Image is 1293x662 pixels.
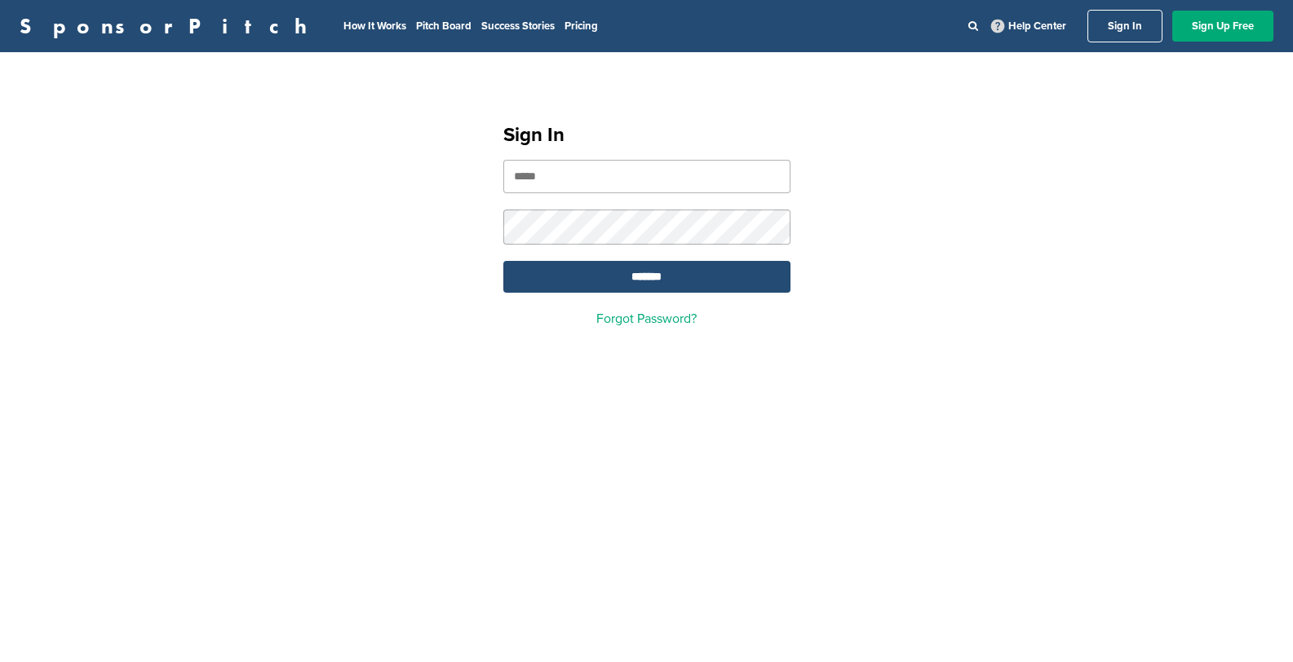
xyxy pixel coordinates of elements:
[20,15,317,37] a: SponsorPitch
[988,16,1069,36] a: Help Center
[1172,11,1273,42] a: Sign Up Free
[596,311,697,327] a: Forgot Password?
[503,121,790,150] h1: Sign In
[565,20,598,33] a: Pricing
[416,20,472,33] a: Pitch Board
[481,20,555,33] a: Success Stories
[1087,10,1162,42] a: Sign In
[343,20,406,33] a: How It Works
